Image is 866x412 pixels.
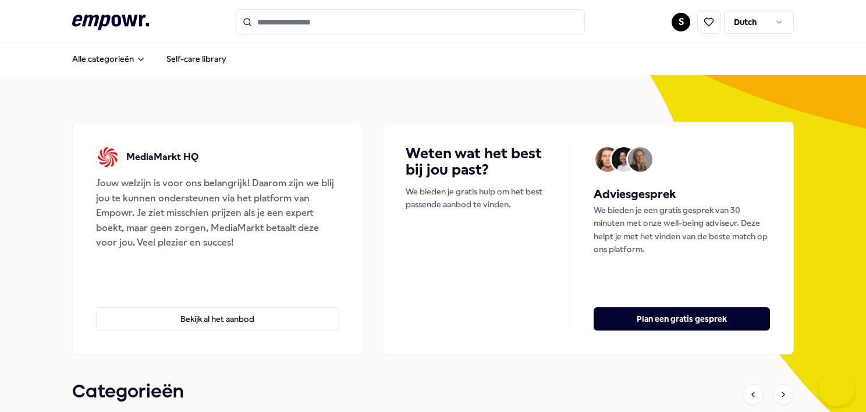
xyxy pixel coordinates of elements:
button: Plan een gratis gesprek [594,307,770,331]
a: Bekijk al het aanbod [96,289,339,331]
h1: Categorieën [72,378,184,407]
button: S [672,13,690,31]
h5: Adviesgesprek [594,185,770,204]
nav: Main [63,47,236,70]
a: Self-care library [157,47,236,70]
input: Search for products, categories or subcategories [236,9,585,35]
img: MediaMarkt HQ [96,145,119,169]
button: Bekijk al het aanbod [96,307,339,331]
p: We bieden je een gratis gesprek van 30 minuten met onze well-being adviseur. Deze helpt je met he... [594,204,770,256]
h4: Weten wat het best bij jou past? [406,145,546,178]
div: Jouw welzijn is voor ons belangrijk! Daarom zijn we blij jou te kunnen ondersteunen via het platf... [96,176,339,250]
img: Avatar [595,147,620,172]
iframe: Help Scout Beacon - Open [819,371,854,406]
p: We bieden je gratis hulp om het best passende aanbod te vinden. [406,185,546,211]
button: Alle categorieën [63,47,155,70]
img: Avatar [612,147,636,172]
p: MediaMarkt HQ [126,150,198,165]
img: Avatar [628,147,652,172]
